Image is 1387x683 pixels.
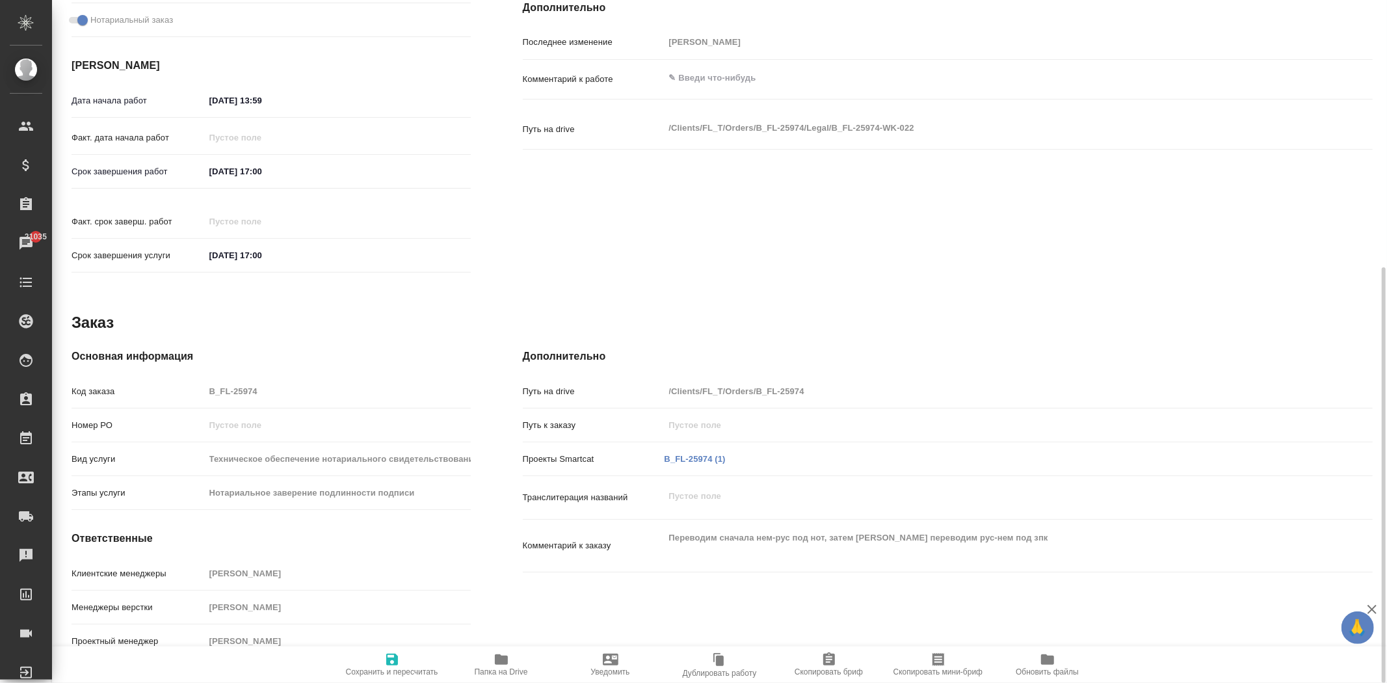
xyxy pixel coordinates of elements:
span: Скопировать бриф [795,667,863,676]
p: Клиентские менеджеры [72,567,205,580]
p: Проекты Smartcat [523,453,665,466]
input: Пустое поле [665,382,1302,401]
input: Пустое поле [205,416,471,435]
button: 🙏 [1341,611,1374,644]
p: Вид услуги [72,453,205,466]
span: Дублировать работу [683,669,757,678]
span: Уведомить [591,667,630,676]
button: Уведомить [556,647,665,683]
button: Сохранить и пересчитать [337,647,447,683]
p: Номер РО [72,419,205,432]
button: Обновить файлы [993,647,1102,683]
input: ✎ Введи что-нибудь [205,162,319,181]
span: Сохранить и пересчитать [346,667,438,676]
input: Пустое поле [205,632,471,650]
input: Пустое поле [665,33,1302,51]
input: ✎ Введи что-нибудь [205,246,319,265]
span: Скопировать мини-бриф [893,667,983,676]
p: Комментарий к работе [523,73,665,86]
p: Транслитерация названий [523,491,665,504]
p: Код заказа [72,385,205,398]
p: Факт. срок заверш. работ [72,215,205,228]
p: Срок завершения услуги [72,249,205,262]
button: Папка на Drive [447,647,556,683]
p: Путь к заказу [523,419,665,432]
input: Пустое поле [205,382,471,401]
p: Последнее изменение [523,36,665,49]
p: Проектный менеджер [72,635,205,648]
p: Комментарий к заказу [523,539,665,552]
input: Пустое поле [205,128,319,147]
a: 21035 [3,227,49,260]
p: Менеджеры верстки [72,601,205,614]
h4: Основная информация [72,349,471,364]
textarea: Переводим сначала нем-рус под нот, затем [PERSON_NAME] переводим рус-нем под зпк [665,527,1302,562]
input: Пустое поле [205,564,471,583]
button: Дублировать работу [665,647,774,683]
p: Дата начала работ [72,94,205,107]
p: Путь на drive [523,123,665,136]
span: 21035 [17,230,55,243]
h4: Ответственные [72,531,471,546]
button: Скопировать мини-бриф [884,647,993,683]
h4: [PERSON_NAME] [72,58,471,74]
input: Пустое поле [205,483,471,502]
input: Пустое поле [205,449,471,468]
input: Пустое поле [205,598,471,617]
p: Срок завершения работ [72,165,205,178]
h2: Заказ [72,312,114,333]
p: Этапы услуги [72,487,205,500]
h4: Дополнительно [523,349,1373,364]
span: Нотариальный заказ [90,14,173,27]
p: Путь на drive [523,385,665,398]
span: Папка на Drive [475,667,528,676]
textarea: /Clients/FL_T/Orders/B_FL-25974/Legal/B_FL-25974-WK-022 [665,117,1302,139]
span: 🙏 [1347,614,1369,641]
span: Обновить файлы [1016,667,1079,676]
button: Скопировать бриф [774,647,884,683]
input: Пустое поле [665,416,1302,435]
input: Пустое поле [205,212,319,231]
a: B_FL-25974 (1) [665,454,726,464]
p: Факт. дата начала работ [72,131,205,144]
input: ✎ Введи что-нибудь [205,91,319,110]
